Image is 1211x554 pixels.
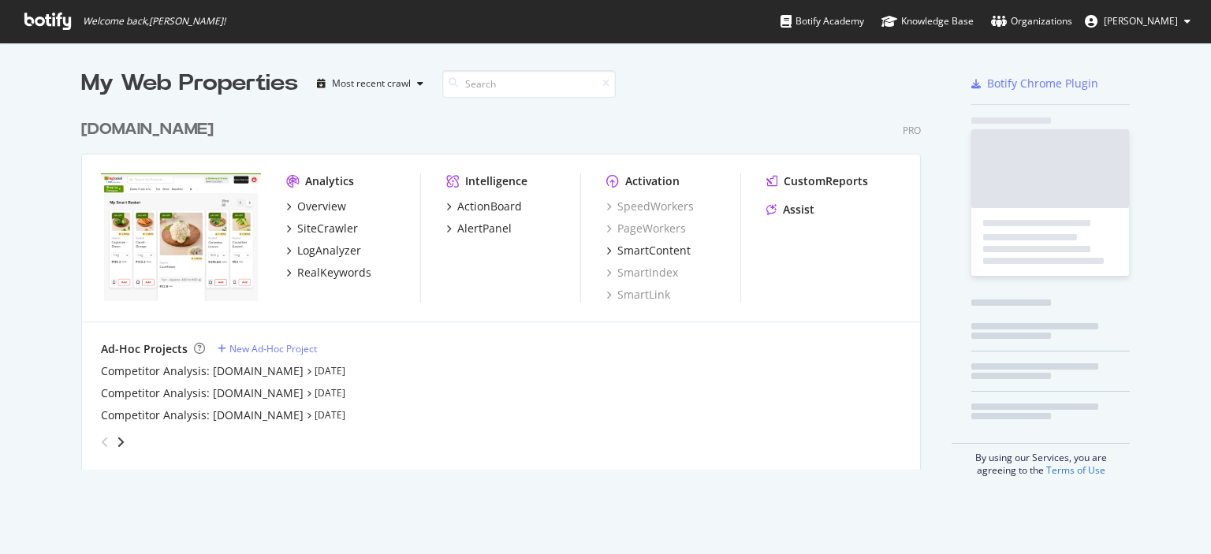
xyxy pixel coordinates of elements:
[297,199,346,214] div: Overview
[457,221,512,236] div: AlertPanel
[446,221,512,236] a: AlertPanel
[465,173,527,189] div: Intelligence
[311,71,430,96] button: Most recent crawl
[101,385,304,401] a: Competitor Analysis: [DOMAIN_NAME]
[1046,463,1105,477] a: Terms of Use
[101,173,261,301] img: www.bigbasket.com
[297,265,371,281] div: RealKeywords
[446,199,522,214] a: ActionBoard
[286,243,361,258] a: LogAnalyzer
[81,118,220,141] a: [DOMAIN_NAME]
[115,434,126,450] div: angle-right
[315,386,345,400] a: [DATE]
[783,202,814,218] div: Assist
[442,70,616,98] input: Search
[218,342,317,355] a: New Ad-Hoc Project
[1072,9,1203,34] button: [PERSON_NAME]
[881,13,974,29] div: Knowledge Base
[332,79,411,88] div: Most recent crawl
[81,118,214,141] div: [DOMAIN_NAME]
[315,408,345,422] a: [DATE]
[95,429,115,455] div: angle-left
[101,363,304,379] a: Competitor Analysis: [DOMAIN_NAME]
[297,243,361,258] div: LogAnalyzer
[81,99,933,470] div: grid
[101,407,304,423] a: Competitor Analysis: [DOMAIN_NAME]
[784,173,868,189] div: CustomReports
[766,173,868,189] a: CustomReports
[606,199,694,214] a: SpeedWorkers
[625,173,680,189] div: Activation
[315,364,345,377] a: [DATE]
[991,13,1072,29] div: Organizations
[617,243,691,258] div: SmartContent
[952,443,1130,477] div: By using our Services, you are agreeing to the
[1104,14,1178,28] span: Nikhil Raj
[987,76,1098,91] div: Botify Chrome Plugin
[229,342,317,355] div: New Ad-Hoc Project
[286,221,358,236] a: SiteCrawler
[81,68,298,99] div: My Web Properties
[781,13,864,29] div: Botify Academy
[457,199,522,214] div: ActionBoard
[606,265,678,281] a: SmartIndex
[606,243,691,258] a: SmartContent
[971,76,1098,91] a: Botify Chrome Plugin
[606,287,670,303] a: SmartLink
[286,199,346,214] a: Overview
[305,173,354,189] div: Analytics
[606,221,686,236] a: PageWorkers
[286,265,371,281] a: RealKeywords
[101,341,188,357] div: Ad-Hoc Projects
[903,124,921,137] div: Pro
[83,15,225,28] span: Welcome back, [PERSON_NAME] !
[766,202,814,218] a: Assist
[297,221,358,236] div: SiteCrawler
